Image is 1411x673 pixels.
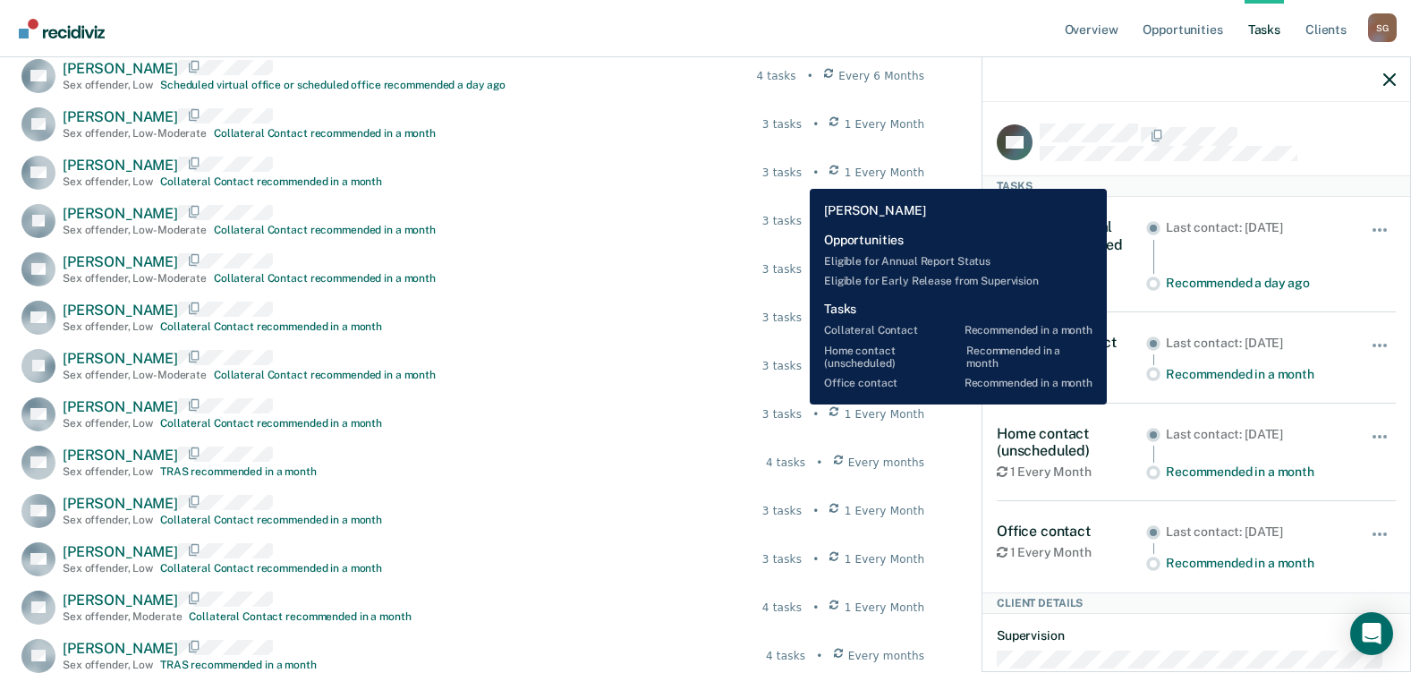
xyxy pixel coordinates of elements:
span: 1 Every Month [845,261,925,277]
div: Sex offender , Low-Moderate [63,224,207,236]
div: Last contact: [DATE] [1166,427,1346,442]
span: 1 Every Month [845,310,925,326]
img: Recidiviz [19,19,105,38]
span: [PERSON_NAME] [63,640,178,657]
div: Scheduled virtual office or scheduled office [997,218,1146,270]
div: 1 Every Month [997,356,1146,371]
div: Collateral Contact recommended in a month [189,610,411,623]
dt: Supervision [997,628,1396,643]
div: • [812,600,819,616]
div: • [812,310,819,326]
div: • [816,455,822,471]
div: Collateral Contact recommended in a month [214,224,436,236]
div: 3 tasks [762,358,802,374]
div: Last contact: [DATE] [1166,524,1346,540]
div: 3 tasks [762,116,802,132]
span: [PERSON_NAME] [63,157,178,174]
span: 1 Every Month [845,213,925,229]
span: [PERSON_NAME] [63,60,178,77]
div: 4 tasks [766,455,805,471]
div: TRAS recommended in a month [160,465,317,478]
div: Scheduled virtual office or scheduled office recommended a day ago [160,79,506,91]
div: • [816,648,822,664]
div: Client Details [982,592,1410,614]
div: S G [1368,13,1397,42]
div: • [812,551,819,567]
span: [PERSON_NAME] [63,447,178,464]
div: 4 tasks [766,648,805,664]
div: Last contact: [DATE] [1166,336,1346,351]
div: Sex offender , Low-Moderate [63,369,207,381]
div: Collateral Contact recommended in a month [160,417,382,430]
div: 1 Every Month [997,545,1146,560]
div: Collateral Contact recommended in a month [214,272,436,285]
div: • [812,503,819,519]
div: Collateral Contact recommended in a month [214,369,436,381]
span: [PERSON_NAME] [63,350,178,367]
div: Sex offender , Low [63,514,153,526]
div: 3 tasks [762,406,802,422]
div: Sex offender , Low [63,465,153,478]
div: Collateral Contact recommended in a month [160,175,382,188]
div: 3 tasks [762,261,802,277]
span: 1 Every Month [845,406,925,422]
div: 4 tasks [762,600,802,616]
span: 1 Every Month [845,116,925,132]
span: [PERSON_NAME] [63,108,178,125]
div: • [812,213,819,229]
span: 1 Every Month [845,503,925,519]
div: Sex offender , Low-Moderate [63,127,207,140]
div: Sex offender , Moderate [63,610,182,623]
div: • [812,116,819,132]
div: Sex offender , Low [63,320,153,333]
span: [PERSON_NAME] [63,205,178,222]
div: Sex offender , Low [63,562,153,575]
div: TRAS recommended in a month [160,659,317,671]
div: Collateral Contact recommended in a month [214,127,436,140]
span: [PERSON_NAME] [63,302,178,319]
span: Every months [848,455,925,471]
span: 1 Every Month [845,358,925,374]
span: [PERSON_NAME] [63,543,178,560]
span: [PERSON_NAME] [63,253,178,270]
span: 1 Every Month [845,551,925,567]
div: Sex offender , Low [63,175,153,188]
div: Tasks [982,175,1410,197]
div: 3 tasks [762,165,802,181]
span: Every 6 Months [838,68,924,84]
div: Collateral Contact recommended in a month [160,514,382,526]
div: 3 tasks [762,503,802,519]
div: Last contact: [DATE] [1166,220,1346,235]
div: 3 tasks [762,551,802,567]
div: Collateral Contact recommended in a month [160,320,382,333]
div: • [807,68,813,84]
div: Recommended in a month [1166,556,1346,571]
div: 4 tasks [756,68,795,84]
div: Collateral Contact [997,334,1146,351]
div: Sex offender , Low [63,659,153,671]
div: Sex offender , Low [63,79,153,91]
div: • [812,358,819,374]
div: Sex offender , Low-Moderate [63,272,207,285]
span: [PERSON_NAME] [63,592,178,609]
div: Recommended in a month [1166,464,1346,480]
div: Collateral Contact recommended in a month [160,562,382,575]
div: • [812,406,819,422]
div: 3 tasks [762,310,802,326]
div: Open Intercom Messenger [1350,612,1393,655]
span: 1 Every Month [845,600,925,616]
div: Sex offender , Low [63,417,153,430]
div: Recommended in a month [1166,367,1346,382]
span: [PERSON_NAME] [63,398,178,415]
button: Profile dropdown button [1368,13,1397,42]
span: Every months [848,648,925,664]
span: [PERSON_NAME] [63,495,178,512]
div: Every 6 Months [997,276,1146,291]
span: 1 Every Month [845,165,925,181]
div: 3 tasks [762,213,802,229]
div: Recommended a day ago [1166,276,1346,291]
div: 1 Every Month [997,464,1146,480]
div: • [812,165,819,181]
div: • [812,261,819,277]
div: Office contact [997,523,1146,540]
